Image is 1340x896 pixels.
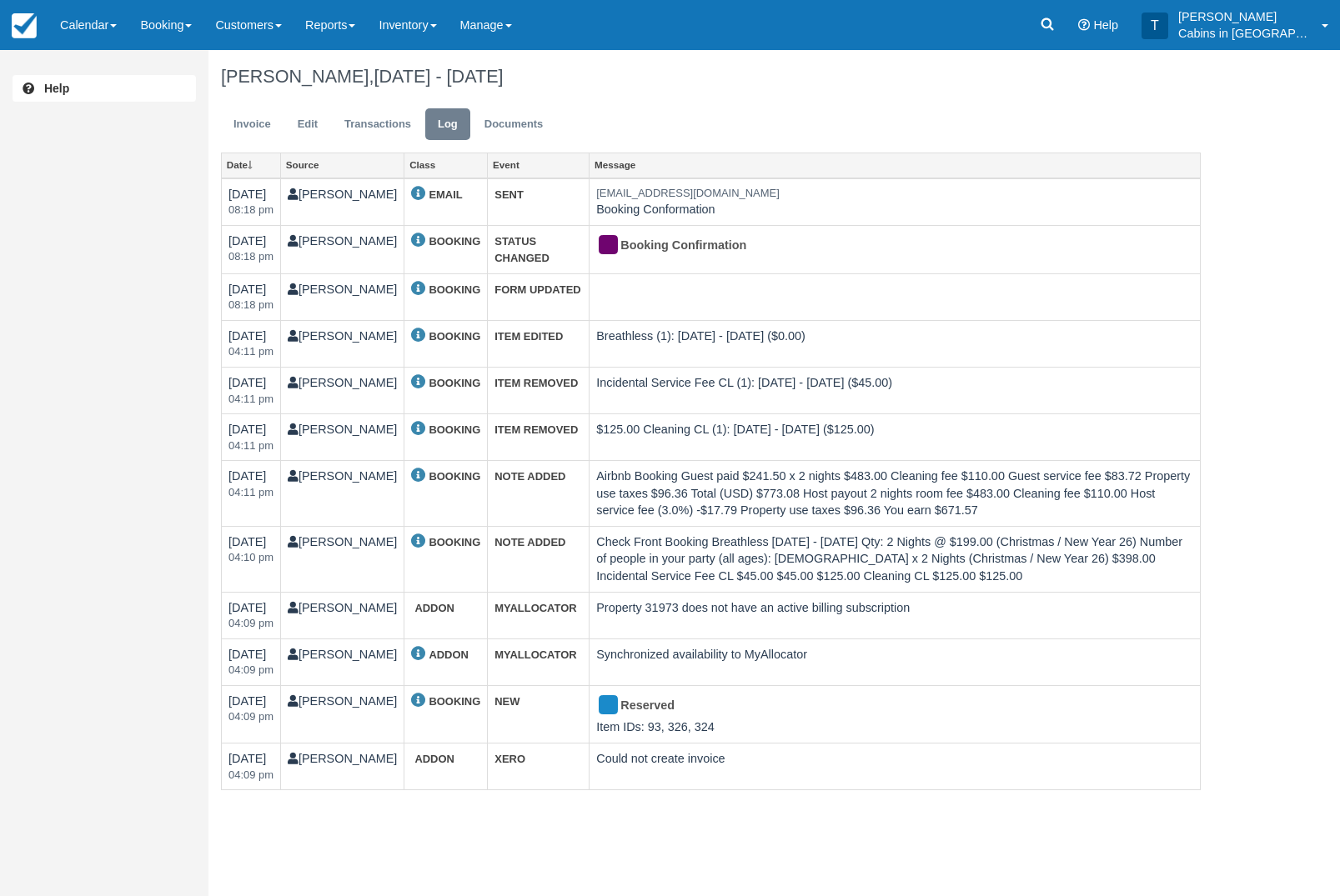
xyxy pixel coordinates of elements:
[494,235,550,265] strong: STATUS CHANGED
[494,283,580,296] strong: FORM UPDATED
[414,602,454,614] strong: ADDON
[596,186,1193,202] em: [EMAIL_ADDRESS][DOMAIN_NAME]
[12,13,37,38] img: checkfront-main-nav-mini-logo.png
[590,178,1201,226] td: Booking Conformation
[228,550,274,566] em: 2025-09-24 16:10:26-0500
[494,423,578,436] strong: ITEM REMOVED
[281,461,404,527] td: [PERSON_NAME]
[281,273,404,320] td: [PERSON_NAME]
[222,592,281,638] td: [DATE]
[494,602,576,614] strong: MYALLOCATOR
[429,695,480,708] strong: BOOKING
[281,685,404,743] td: [PERSON_NAME]
[472,108,556,141] a: Documents
[429,283,480,296] strong: BOOKING
[222,273,281,320] td: [DATE]
[494,188,524,201] strong: SENT
[228,709,274,725] em: 2025-09-24 16:09:55-0500
[222,461,281,527] td: [DATE]
[494,753,525,765] strong: XERO
[1178,25,1312,42] p: Cabins in [GEOGRAPHIC_DATA]
[281,178,404,226] td: [PERSON_NAME]
[494,695,519,708] strong: NEW
[221,108,284,141] a: Invoice
[281,592,404,638] td: [PERSON_NAME]
[281,414,404,461] td: [PERSON_NAME]
[590,367,1201,413] td: Incidental Service Fee CL (1): [DATE] - [DATE] ($45.00)
[425,108,470,141] a: Log
[228,616,274,632] em: 2025-09-24 16:09:57-0500
[1093,18,1118,32] span: Help
[222,367,281,413] td: [DATE]
[374,66,503,87] span: [DATE] - [DATE]
[429,330,480,343] strong: BOOKING
[281,225,404,273] td: [PERSON_NAME]
[332,108,424,141] a: Transactions
[590,320,1201,367] td: Breathless (1): [DATE] - [DATE] ($0.00)
[429,536,480,548] strong: BOOKING
[228,485,274,501] em: 2025-09-24 16:11:01-0500
[228,663,274,678] em: 2025-09-24 16:09:57-0500
[429,648,469,661] strong: ADDON
[222,685,281,743] td: [DATE]
[228,203,274,218] em: 2025-09-25 20:18:41-0500
[222,153,280,177] a: Date
[228,298,274,313] em: 2025-09-25 20:18:29-0500
[1142,13,1168,39] div: T
[13,75,196,102] a: Help
[494,536,565,548] strong: NOTE ADDED
[228,438,274,454] em: 2025-09-24 16:11:11-0500
[429,188,462,201] strong: EMAIL
[590,638,1201,685] td: Synchronized availability to MyAllocator
[429,235,480,248] strong: BOOKING
[494,377,578,389] strong: ITEM REMOVED
[281,526,404,592] td: [PERSON_NAME]
[404,153,487,177] a: Class
[1078,19,1090,31] i: Help
[222,225,281,273] td: [DATE]
[596,693,1179,719] div: Reserved
[221,67,1201,87] h1: [PERSON_NAME],
[222,743,281,789] td: [DATE]
[590,685,1201,743] td: Item IDs: 93, 326, 324
[414,753,454,765] strong: ADDON
[281,320,404,367] td: [PERSON_NAME]
[494,330,563,343] strong: ITEM EDITED
[222,320,281,367] td: [DATE]
[494,470,565,483] strong: NOTE ADDED
[228,249,274,265] em: 2025-09-25 20:18:41-0500
[590,592,1201,638] td: Property 31973 does not have an active billing subscription
[222,178,281,226] td: [DATE]
[281,367,404,413] td: [PERSON_NAME]
[228,768,274,783] em: 2025-09-24 16:09:55-0500
[228,344,274,360] em: 2025-09-24 16:11:11-0500
[222,526,281,592] td: [DATE]
[222,638,281,685] td: [DATE]
[44,82,69,95] b: Help
[590,461,1201,527] td: Airbnb Booking Guest paid $241.50 x 2 nights $483.00 Cleaning fee $110.00 Guest service fee $83.7...
[590,153,1200,177] a: Message
[429,423,480,436] strong: BOOKING
[222,414,281,461] td: [DATE]
[596,233,1179,259] div: Booking Confirmation
[1178,8,1312,25] p: [PERSON_NAME]
[281,743,404,789] td: [PERSON_NAME]
[429,377,480,389] strong: BOOKING
[228,392,274,408] em: 2025-09-24 16:11:11-0500
[590,526,1201,592] td: Check Front Booking Breathless [DATE] - [DATE] Qty: 2 Nights @ $199.00 (Christmas / New Year 26) ...
[281,638,404,685] td: [PERSON_NAME]
[494,648,576,661] strong: MYALLOCATOR
[285,108,330,141] a: Edit
[488,153,589,177] a: Event
[281,153,404,177] a: Source
[429,470,480,483] strong: BOOKING
[590,414,1201,461] td: $125.00 Cleaning CL (1): [DATE] - [DATE] ($125.00)
[590,743,1201,789] td: Could not create invoice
